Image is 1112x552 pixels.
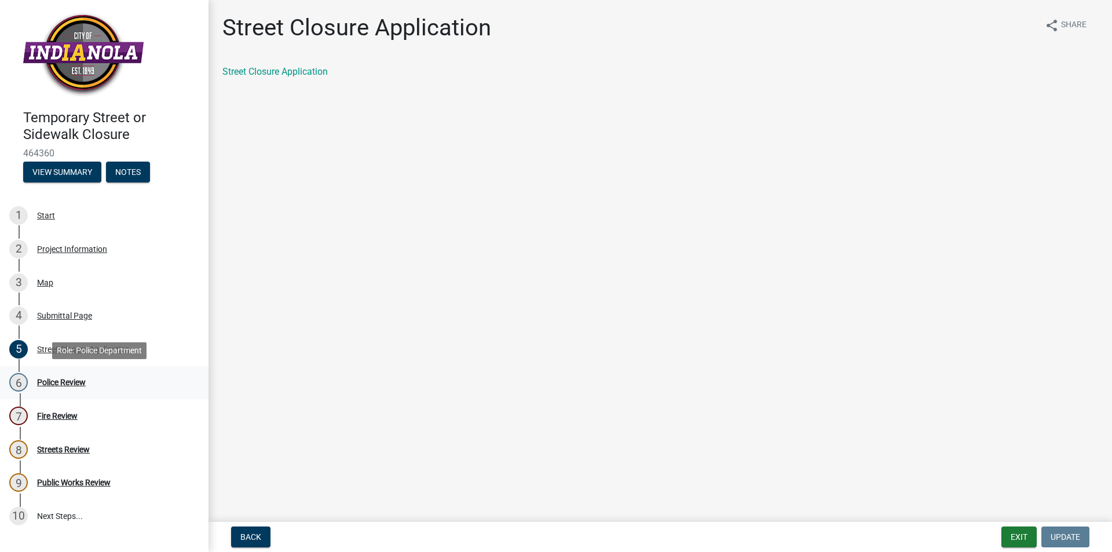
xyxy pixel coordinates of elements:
button: shareShare [1036,14,1096,36]
span: 464360 [23,148,185,159]
span: Update [1051,532,1080,542]
div: Project Information [37,245,107,253]
a: Street Closure Application [222,66,328,77]
div: 9 [9,473,28,492]
div: 6 [9,373,28,392]
div: 8 [9,440,28,459]
div: Public Works Review [37,478,111,487]
h4: Temporary Street or Sidewalk Closure [23,109,199,143]
span: Share [1061,19,1087,32]
div: 2 [9,240,28,258]
wm-modal-confirm: Notes [106,168,150,177]
div: Role: Police Department [52,342,147,359]
span: Back [240,532,261,542]
button: Exit [1001,527,1037,547]
img: City of Indianola, Iowa [23,12,144,97]
div: 4 [9,306,28,325]
div: 3 [9,273,28,292]
button: View Summary [23,162,101,182]
button: Notes [106,162,150,182]
wm-modal-confirm: Summary [23,168,101,177]
div: Submittal Page [37,312,92,320]
i: share [1045,19,1059,32]
h1: Street Closure Application [222,14,491,42]
div: 7 [9,407,28,425]
div: Fire Review [37,412,78,420]
div: Police Review [37,378,86,386]
div: 10 [9,507,28,525]
div: 1 [9,206,28,225]
div: Map [37,279,53,287]
button: Update [1041,527,1089,547]
div: Start [37,211,55,220]
div: 5 [9,340,28,359]
div: Streets Review [37,445,90,454]
div: Street Closure Application [37,345,130,353]
button: Back [231,527,270,547]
